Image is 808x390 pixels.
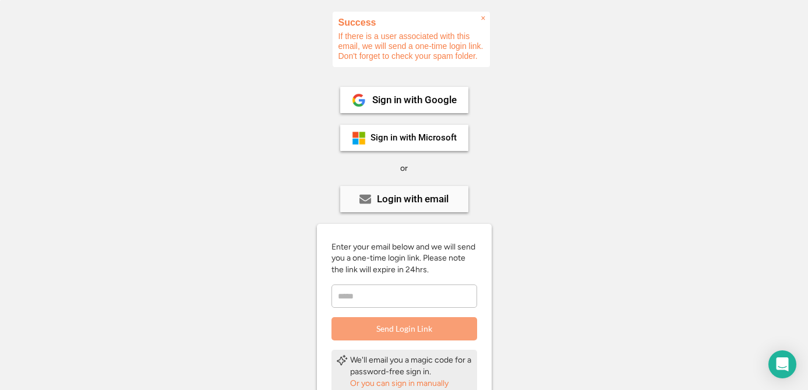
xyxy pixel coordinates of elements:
img: ms-symbollockup_mssymbol_19.png [352,131,366,145]
div: Open Intercom Messenger [768,350,796,378]
span: × [481,13,485,23]
h2: Success [338,17,484,27]
div: Sign in with Google [372,95,457,105]
img: 1024px-Google__G__Logo.svg.png [352,93,366,107]
div: Enter your email below and we will send you a one-time login link. Please note the link will expi... [331,241,477,276]
div: Sign in with Microsoft [371,133,457,142]
div: or [400,163,408,174]
button: Send Login Link [331,317,477,340]
div: If there is a user associated with this email, we will send a one-time login link. Don't forget t... [333,12,490,67]
div: We'll email you a magic code for a password-free sign in. [350,354,472,377]
div: Login with email [377,194,449,204]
